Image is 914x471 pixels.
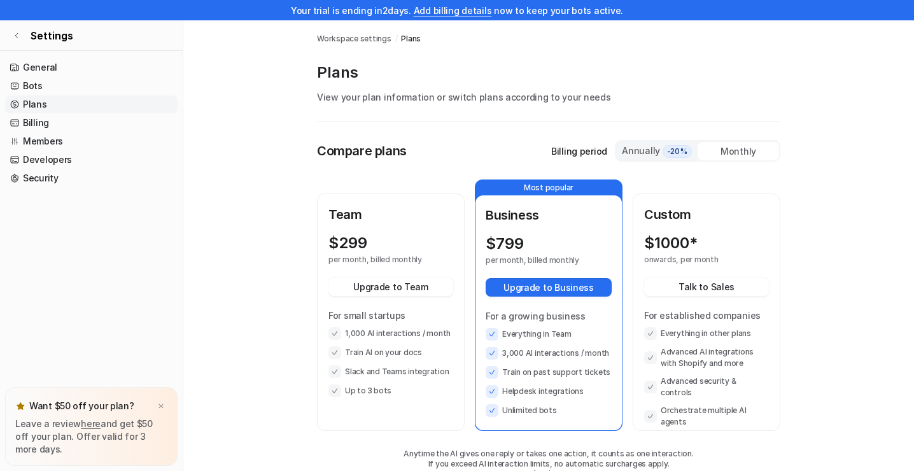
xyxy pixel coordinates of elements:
a: Developers [5,151,178,169]
li: Up to 3 bots [328,384,453,397]
span: Settings [31,28,73,43]
p: Compare plans [317,141,407,160]
li: Slack and Teams integration [328,365,453,378]
div: Annually [621,144,693,158]
button: Talk to Sales [644,278,769,296]
li: Helpdesk integrations [486,385,612,398]
a: Plans [401,33,421,45]
p: Want $50 off your plan? [29,400,134,412]
a: here [81,418,101,429]
p: Business [486,206,612,225]
li: 3,000 AI interactions / month [486,347,612,360]
p: Anytime the AI gives one reply or takes one action, it counts as one interaction. [317,449,780,459]
p: onwards, per month [644,255,746,265]
li: Unlimited bots [486,404,612,417]
div: Monthly [698,142,779,160]
img: x [157,402,165,411]
a: Add billing details [414,5,492,16]
span: -20% [663,145,692,158]
a: Security [5,169,178,187]
li: 1,000 AI interactions / month [328,327,453,340]
a: Plans [5,95,178,113]
li: Everything in other plans [644,327,769,340]
li: Train on past support tickets [486,366,612,379]
li: Everything in Team [486,328,612,341]
span: / [395,33,398,45]
p: per month, billed monthly [328,255,430,265]
p: Custom [644,205,769,224]
p: $ 1000* [644,234,698,252]
p: For small startups [328,309,453,322]
img: star [15,401,25,411]
li: Train AI on your docs [328,346,453,359]
p: Most popular [475,180,622,195]
p: For a growing business [486,309,612,323]
p: $ 299 [328,234,367,252]
button: Upgrade to Team [328,278,453,296]
a: Bots [5,77,178,95]
button: Upgrade to Business [486,278,612,297]
a: Members [5,132,178,150]
p: Billing period [551,144,607,158]
p: Leave a review and get $50 off your plan. Offer valid for 3 more days. [15,418,167,456]
p: If you exceed AI interaction limits, no automatic surcharges apply. [317,459,780,469]
li: Orchestrate multiple AI agents [644,405,769,428]
p: View your plan information or switch plans according to your needs [317,90,780,104]
p: Plans [317,62,780,83]
p: For established companies [644,309,769,322]
a: Billing [5,114,178,132]
li: Advanced AI integrations with Shopify and more [644,346,769,369]
a: General [5,59,178,76]
p: $ 799 [486,235,524,253]
p: per month, billed monthly [486,255,589,265]
li: Advanced security & controls [644,376,769,398]
a: Workspace settings [317,33,391,45]
p: Team [328,205,453,224]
